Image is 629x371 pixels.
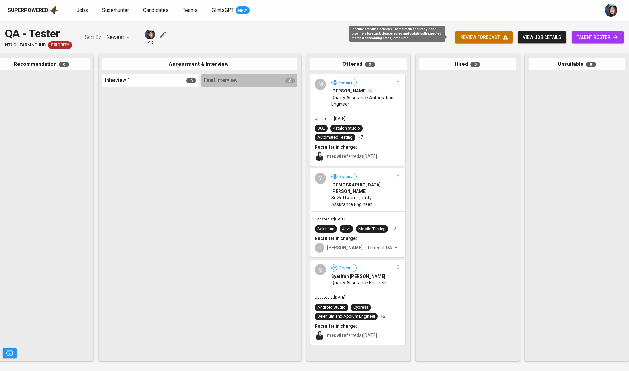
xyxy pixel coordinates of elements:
div: Unsuitable [529,58,625,71]
p: +6 [380,313,385,320]
div: Automated Testing [317,134,353,141]
button: review forecast [455,31,513,43]
span: NTUC LearningHub [5,42,46,48]
div: Selenium and Appium Engineer [317,314,375,320]
div: Selenium [317,226,334,232]
span: Jobs [76,7,88,13]
div: Y [315,173,326,184]
img: diazagista@glints.com [145,30,155,39]
div: pic [144,29,156,46]
div: Katalon Studio [333,125,360,132]
button: view job details [518,31,566,43]
span: Updated at [DATE] [315,217,345,221]
b: Recruiter in charge: [315,324,357,329]
span: Updated at [DATE] [315,116,345,121]
span: Candidates [143,7,168,13]
a: Superhunter [102,6,130,14]
b: medwi [327,333,341,338]
span: referred at [DATE] [327,245,399,250]
img: medwi@glints.com [315,331,324,340]
div: M [315,79,326,90]
span: 0 [59,62,69,67]
div: SQL [317,125,325,132]
p: Newest [106,33,124,41]
b: Recruiter in charge: [315,236,357,241]
span: Referral [337,174,356,180]
div: MReferral[PERSON_NAME]Quality Assurance Automation EngineerUpdated at[DATE]SQLKatalon StudioAutom... [310,74,405,166]
p: +7 [391,226,396,232]
div: Assessment & Interview [102,58,297,71]
span: 0 [186,78,196,83]
img: magic_wand.svg [367,88,373,93]
div: Newest [106,31,132,43]
span: 3 [365,62,375,67]
b: [PERSON_NAME] [327,245,363,250]
span: view job details [523,33,561,41]
a: GlintsGPT NEW [212,6,250,14]
div: Android Studio [317,305,346,311]
span: Referral [337,265,356,271]
div: Mobile Testing [358,226,386,232]
b: Recruiter in charge: [315,144,357,150]
span: Referral [337,80,356,86]
span: Priority [48,42,72,48]
div: SReferralSyarifah [PERSON_NAME]Quality Assurance EngineerUpdated at[DATE]Android StudioCypressSel... [310,260,405,345]
a: Candidates [143,6,170,14]
div: Hired [419,58,516,71]
span: referred at [DATE] [327,154,377,159]
img: app logo [50,5,58,15]
button: Pipeline Triggers [3,348,17,358]
span: [DEMOGRAPHIC_DATA][PERSON_NAME] [331,182,394,194]
span: 0 [586,62,596,67]
span: Syarifah [PERSON_NAME] [331,273,385,280]
div: Superpowered [8,7,48,14]
span: GlintsGPT [212,7,234,13]
div: S [315,264,326,275]
span: Teams [183,7,198,13]
span: Sr. Software Quality Assurance Engineer [331,194,394,207]
img: diazagista@glints.com [605,4,617,17]
a: talent roster [572,31,624,43]
div: Cypress [353,305,368,311]
div: YReferral[DEMOGRAPHIC_DATA][PERSON_NAME]Sr. Software Quality Assurance EngineerUpdated at[DATE]Se... [310,168,405,257]
span: 0 [285,78,295,83]
p: Sort By [85,33,101,41]
span: Quality Assurance Engineer [331,280,387,286]
span: Final Interview [204,77,237,84]
span: talent roster [577,33,619,41]
div: QA - Tester [5,26,72,41]
span: Updated at [DATE] [315,295,345,300]
div: Offered [310,58,407,71]
span: Superhunter [102,7,129,13]
b: medwi [327,154,341,159]
span: [PERSON_NAME] [331,88,367,94]
img: medwi@glints.com [315,151,324,161]
span: Quality Assurance Automation Engineer [331,94,394,107]
a: Jobs [76,6,89,14]
span: review forecast [460,33,507,41]
a: Teams [183,6,199,14]
a: Superpoweredapp logo [8,5,58,15]
div: C [315,243,324,253]
span: referred at [DATE] [327,333,377,338]
span: Interview 1 [105,77,130,84]
span: NEW [236,7,250,14]
p: +7 [358,134,363,141]
div: New Job received from Demand Team [48,41,72,49]
div: Java [342,226,351,232]
span: 0 [470,62,480,67]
